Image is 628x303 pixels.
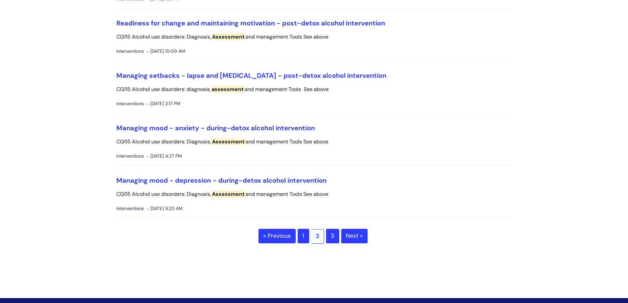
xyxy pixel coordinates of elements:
p: CG115 Alcohol use disorders: Diagnosis, and management Tools See above [116,32,512,42]
span: [DATE] 9:23 AM [147,204,183,213]
span: [DATE] 4:27 PM [147,152,182,160]
a: Managing setbacks - lapse and [MEDICAL_DATA] - post-detox alcohol intervention [116,71,386,80]
p: CG115 Alcohol use disorders: diagnosis, and management Tools See above [116,85,512,94]
span: Interventions [116,100,144,108]
p: CG115 Alcohol use disorders: Diagnosis, and management Tools See above [116,190,512,199]
span: Assessment [211,138,246,145]
span: Interventions [116,152,144,160]
span: assessment [211,86,245,93]
span: [DATE] 2:17 PM [147,100,180,108]
a: Readiness for change and maintaining motivation - post-detox alcohol intervention [116,19,385,27]
span: [DATE] 10:09 AM [147,47,185,55]
a: Next » [341,229,368,243]
span: Interventions [116,204,144,213]
span: Assessment [211,33,246,40]
a: Managing mood - anxiety - during-detox alcohol intervention [116,124,315,132]
span: Interventions [116,47,144,55]
a: 1 [298,229,309,243]
span: 2 [311,229,324,244]
span: Assessment [211,191,246,197]
a: Managing mood - depression - during-detox alcohol intervention [116,176,327,185]
p: CG115 Alcohol use disorders: Diagnosis, and management Tools See above [116,137,512,147]
a: « Previous [258,229,296,243]
a: 3 [326,229,339,243]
